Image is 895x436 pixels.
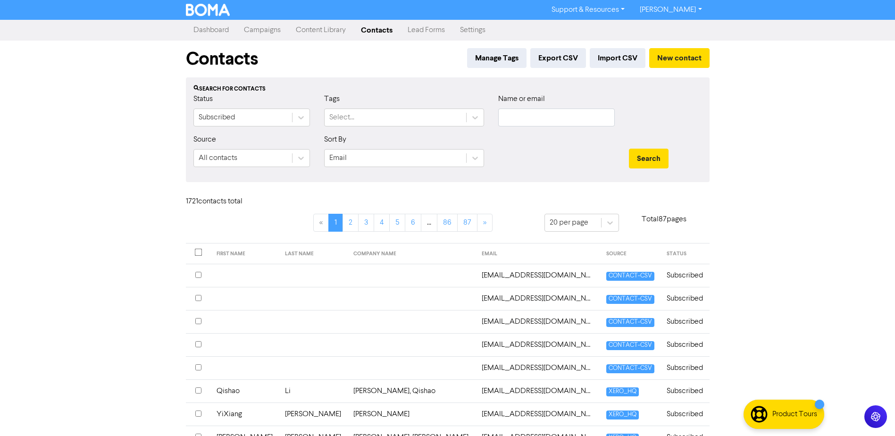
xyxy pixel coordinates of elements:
[193,85,702,93] div: Search for contacts
[328,214,343,232] a: Page 1 is your current page
[606,341,654,350] span: CONTACT-CSV
[211,402,279,426] td: YiXiang
[629,149,669,168] button: Search
[606,411,639,419] span: XERO_HQ
[530,48,586,68] button: Export CSV
[400,21,452,40] a: Lead Forms
[476,379,601,402] td: 13590945711@139.com
[279,243,348,264] th: LAST NAME
[186,197,261,206] h6: 1721 contact s total
[186,21,236,40] a: Dashboard
[661,333,710,356] td: Subscribed
[452,21,493,40] a: Settings
[476,402,601,426] td: 13601227622@139.com
[348,243,476,264] th: COMPANY NAME
[476,333,601,356] td: 1213967080@qq.com
[661,287,710,310] td: Subscribed
[590,48,645,68] button: Import CSV
[467,48,527,68] button: Manage Tags
[661,264,710,287] td: Subscribed
[324,134,346,145] label: Sort By
[348,402,476,426] td: [PERSON_NAME]
[477,214,493,232] a: »
[199,112,235,123] div: Subscribed
[186,4,230,16] img: BOMA Logo
[661,310,710,333] td: Subscribed
[601,243,661,264] th: SOURCE
[848,391,895,436] iframe: Chat Widget
[649,48,710,68] button: New contact
[389,214,405,232] a: Page 5
[279,379,348,402] td: Li
[476,287,601,310] td: 1132507920@qq.com
[606,387,639,396] span: XERO_HQ
[632,2,709,17] a: [PERSON_NAME]
[606,318,654,327] span: CONTACT-CSV
[193,93,213,105] label: Status
[288,21,353,40] a: Content Library
[329,152,347,164] div: Email
[457,214,477,232] a: Page 87
[358,214,374,232] a: Page 3
[661,402,710,426] td: Subscribed
[211,379,279,402] td: Qishao
[186,48,258,70] h1: Contacts
[193,134,216,145] label: Source
[343,214,359,232] a: Page 2
[661,243,710,264] th: STATUS
[476,356,601,379] td: 12332256@qq.com
[476,264,601,287] td: 1072719044@qq.com
[606,295,654,304] span: CONTACT-CSV
[619,214,710,225] p: Total 87 pages
[544,2,632,17] a: Support & Resources
[476,310,601,333] td: 120212267@qq.com
[405,214,421,232] a: Page 6
[661,379,710,402] td: Subscribed
[437,214,458,232] a: Page 86
[329,112,354,123] div: Select...
[606,364,654,373] span: CONTACT-CSV
[348,379,476,402] td: [PERSON_NAME], Qishao
[498,93,545,105] label: Name or email
[374,214,390,232] a: Page 4
[353,21,400,40] a: Contacts
[606,272,654,281] span: CONTACT-CSV
[279,402,348,426] td: [PERSON_NAME]
[211,243,279,264] th: FIRST NAME
[550,217,588,228] div: 20 per page
[661,356,710,379] td: Subscribed
[236,21,288,40] a: Campaigns
[324,93,340,105] label: Tags
[476,243,601,264] th: EMAIL
[199,152,237,164] div: All contacts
